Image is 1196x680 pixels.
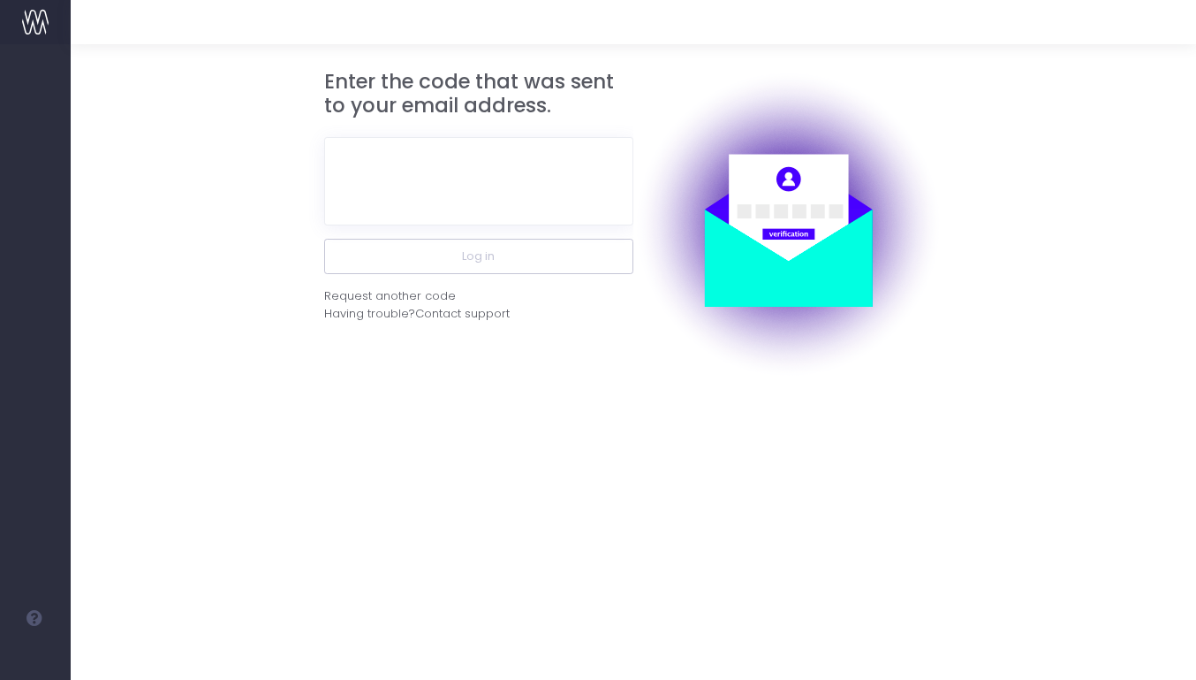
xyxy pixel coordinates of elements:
[324,239,633,274] button: Log in
[415,305,510,323] span: Contact support
[324,287,456,305] div: Request another code
[633,70,942,379] img: auth.png
[324,70,633,118] h3: Enter the code that was sent to your email address.
[22,645,49,671] img: images/default_profile_image.png
[324,305,633,323] div: Having trouble?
